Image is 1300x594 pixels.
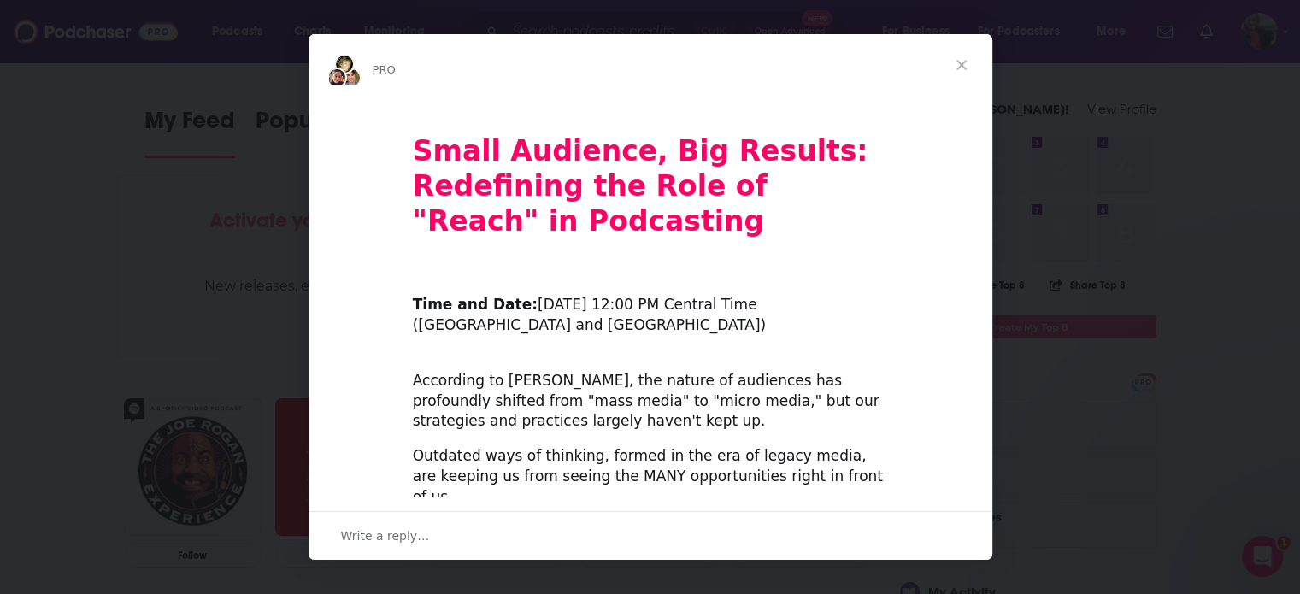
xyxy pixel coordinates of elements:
img: Sydney avatar [326,68,347,88]
span: PRO [373,63,396,76]
img: Barbara avatar [334,54,355,74]
div: Outdated ways of thinking, formed in the era of legacy media, are keeping us from seeing the MANY... [413,446,888,507]
img: Dave avatar [341,68,362,88]
div: ​ [DATE] 12:00 PM Central Time ([GEOGRAPHIC_DATA] and [GEOGRAPHIC_DATA]) [413,275,888,336]
span: Write a reply… [341,525,430,547]
div: According to [PERSON_NAME], the nature of audiences has profoundly shifted from "mass media" to "... [413,350,888,432]
span: Close [931,34,992,96]
b: Time and Date: [413,296,538,313]
b: Small Audience, Big Results: Redefining the Role of "Reach" in Podcasting [413,134,868,238]
div: Open conversation and reply [309,511,992,560]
